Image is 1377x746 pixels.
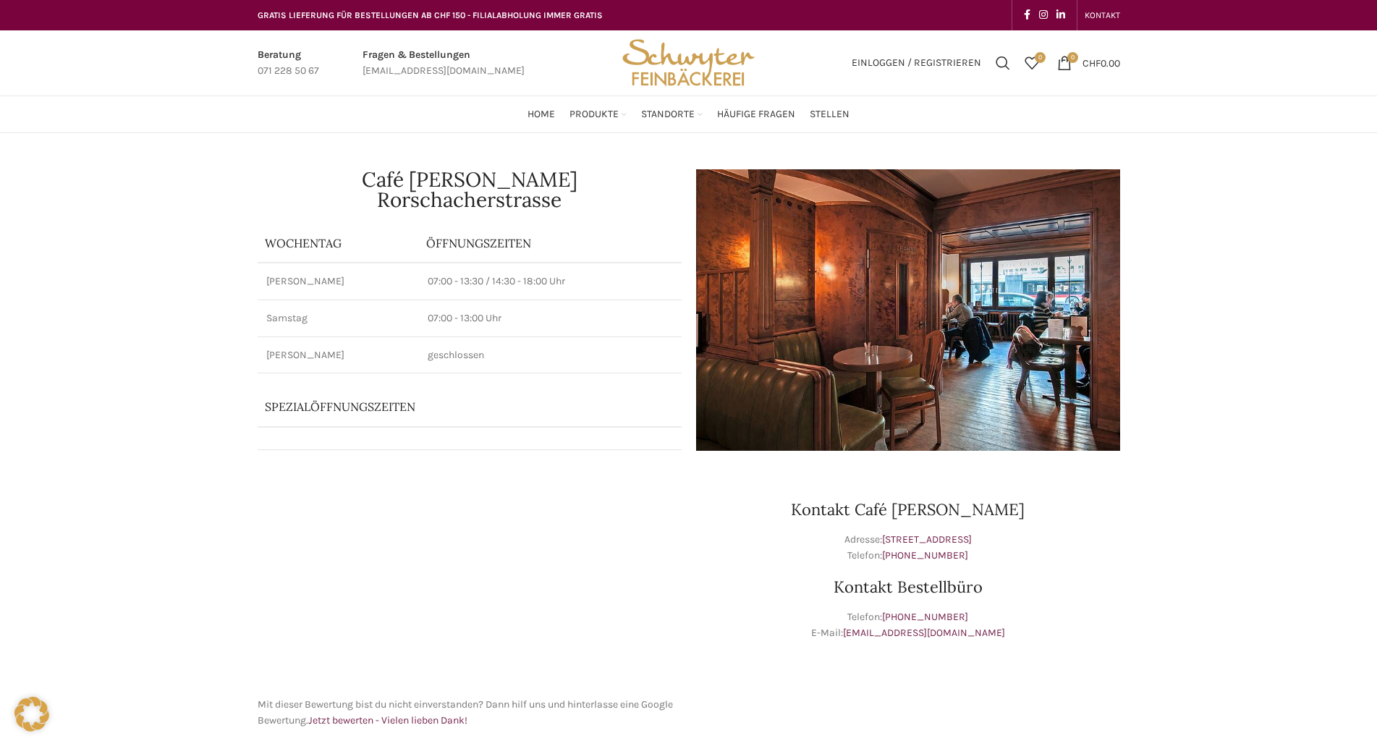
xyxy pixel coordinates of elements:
a: Infobox link [363,47,525,80]
span: KONTAKT [1085,10,1120,20]
a: Suchen [988,48,1017,77]
a: Stellen [810,100,849,129]
div: Meine Wunschliste [1017,48,1046,77]
p: Samstag [266,311,411,326]
p: Telefon: E-Mail: [696,609,1120,642]
a: Site logo [617,56,759,68]
p: Wochentag [265,235,412,251]
h3: Kontakt Café [PERSON_NAME] [696,501,1120,517]
a: Linkedin social link [1052,5,1069,25]
bdi: 0.00 [1082,56,1120,69]
p: ÖFFNUNGSZEITEN [426,235,674,251]
a: Home [528,100,555,129]
a: Produkte [569,100,627,129]
span: Standorte [641,108,695,122]
a: Facebook social link [1020,5,1035,25]
a: Infobox link [258,47,319,80]
a: Instagram social link [1035,5,1052,25]
p: 07:00 - 13:30 / 14:30 - 18:00 Uhr [428,274,672,289]
p: Mit dieser Bewertung bist du nicht einverstanden? Dann hilf uns und hinterlasse eine Google Bewer... [258,697,682,729]
span: 0 [1035,52,1046,63]
a: Standorte [641,100,703,129]
h3: Kontakt Bestellbüro [696,579,1120,595]
p: Spezialöffnungszeiten [265,399,634,415]
a: KONTAKT [1085,1,1120,30]
span: 0 [1067,52,1078,63]
div: Main navigation [250,100,1127,129]
a: [STREET_ADDRESS] [882,533,972,546]
a: [EMAIL_ADDRESS][DOMAIN_NAME] [843,627,1005,639]
span: GRATIS LIEFERUNG FÜR BESTELLUNGEN AB CHF 150 - FILIALABHOLUNG IMMER GRATIS [258,10,603,20]
p: 07:00 - 13:00 Uhr [428,311,672,326]
p: geschlossen [428,348,672,363]
a: Häufige Fragen [717,100,795,129]
span: Stellen [810,108,849,122]
img: Bäckerei Schwyter [617,30,759,96]
span: Häufige Fragen [717,108,795,122]
p: [PERSON_NAME] [266,274,411,289]
a: 0 [1017,48,1046,77]
h1: Café [PERSON_NAME] Rorschacherstrasse [258,169,682,210]
a: 0 CHF0.00 [1050,48,1127,77]
a: [PHONE_NUMBER] [882,549,968,561]
span: Einloggen / Registrieren [852,58,981,68]
span: Home [528,108,555,122]
a: Einloggen / Registrieren [844,48,988,77]
a: Jetzt bewerten - Vielen lieben Dank! [308,714,467,726]
p: [PERSON_NAME] [266,348,411,363]
p: Adresse: Telefon: [696,532,1120,564]
a: [PHONE_NUMBER] [882,611,968,623]
span: CHF [1082,56,1101,69]
span: Produkte [569,108,619,122]
iframe: schwyter rorschacherstrasse [258,465,682,682]
div: Secondary navigation [1077,1,1127,30]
